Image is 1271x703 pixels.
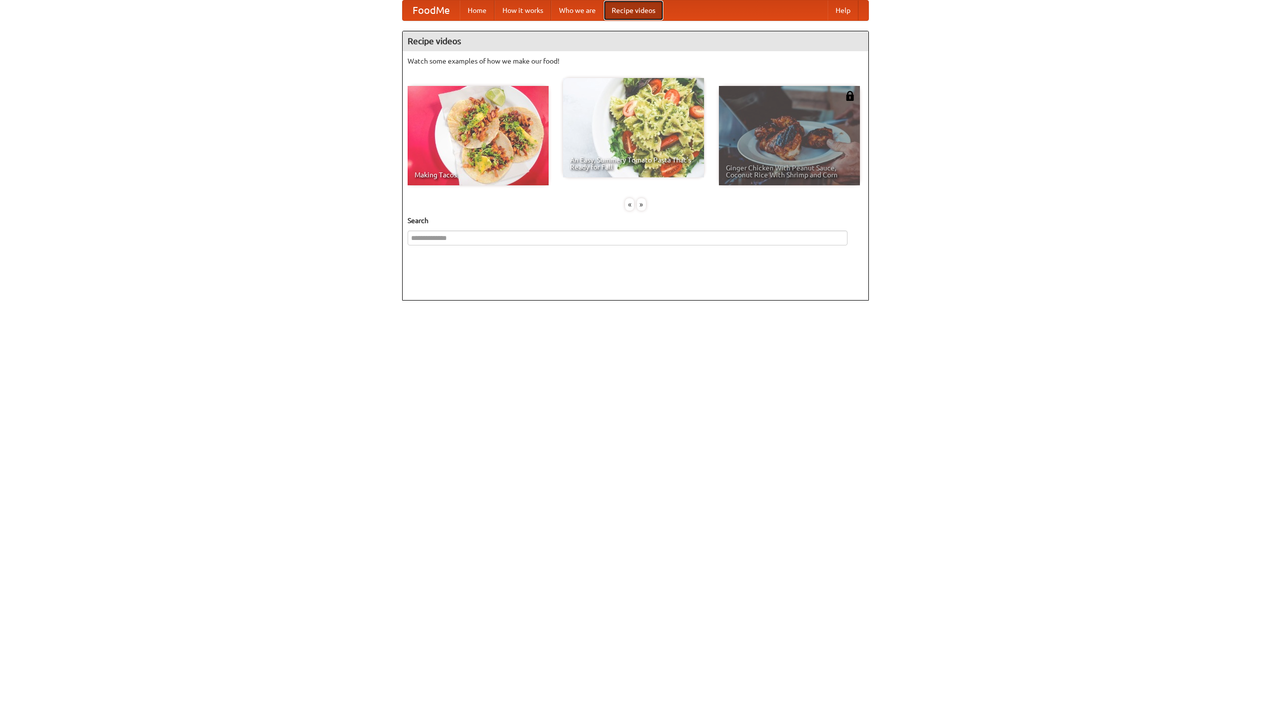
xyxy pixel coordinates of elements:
a: Home [460,0,494,20]
a: Recipe videos [604,0,663,20]
img: 483408.png [845,91,855,101]
a: An Easy, Summery Tomato Pasta That's Ready for Fall [563,78,704,177]
span: An Easy, Summery Tomato Pasta That's Ready for Fall [570,156,697,170]
p: Watch some examples of how we make our food! [408,56,863,66]
a: Help [828,0,858,20]
h5: Search [408,216,863,226]
div: « [625,198,634,211]
a: How it works [494,0,551,20]
h4: Recipe videos [403,31,868,51]
div: » [637,198,646,211]
a: Who we are [551,0,604,20]
span: Making Tacos [415,171,542,178]
a: FoodMe [403,0,460,20]
a: Making Tacos [408,86,549,185]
